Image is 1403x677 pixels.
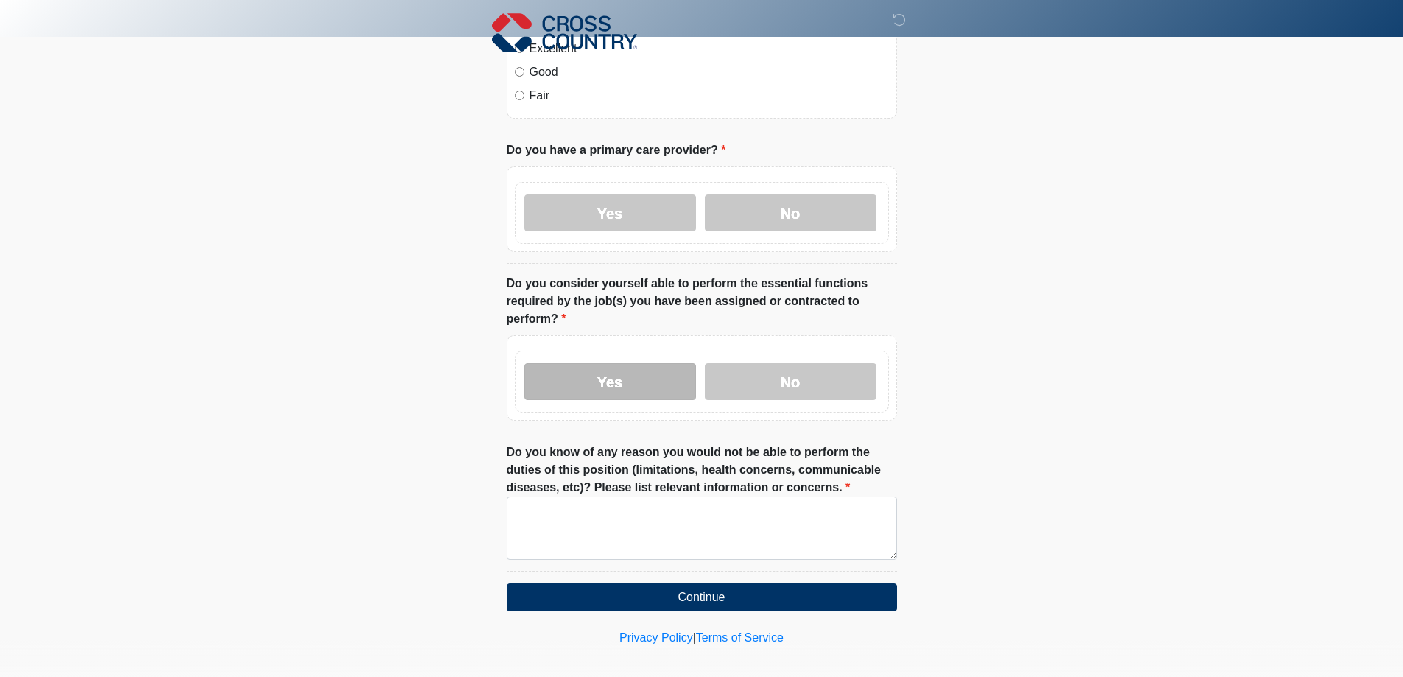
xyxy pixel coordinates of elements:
[693,631,696,644] a: |
[507,443,897,497] label: Do you know of any reason you would not be able to perform the duties of this position (limitatio...
[524,363,696,400] label: Yes
[619,631,693,644] a: Privacy Policy
[524,194,696,231] label: Yes
[507,275,897,328] label: Do you consider yourself able to perform the essential functions required by the job(s) you have ...
[530,87,889,105] label: Fair
[705,194,876,231] label: No
[507,141,726,159] label: Do you have a primary care provider?
[515,67,524,77] input: Good
[530,63,889,81] label: Good
[705,363,876,400] label: No
[507,583,897,611] button: Continue
[515,91,524,100] input: Fair
[696,631,784,644] a: Terms of Service
[492,11,638,54] img: Cross Country Logo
